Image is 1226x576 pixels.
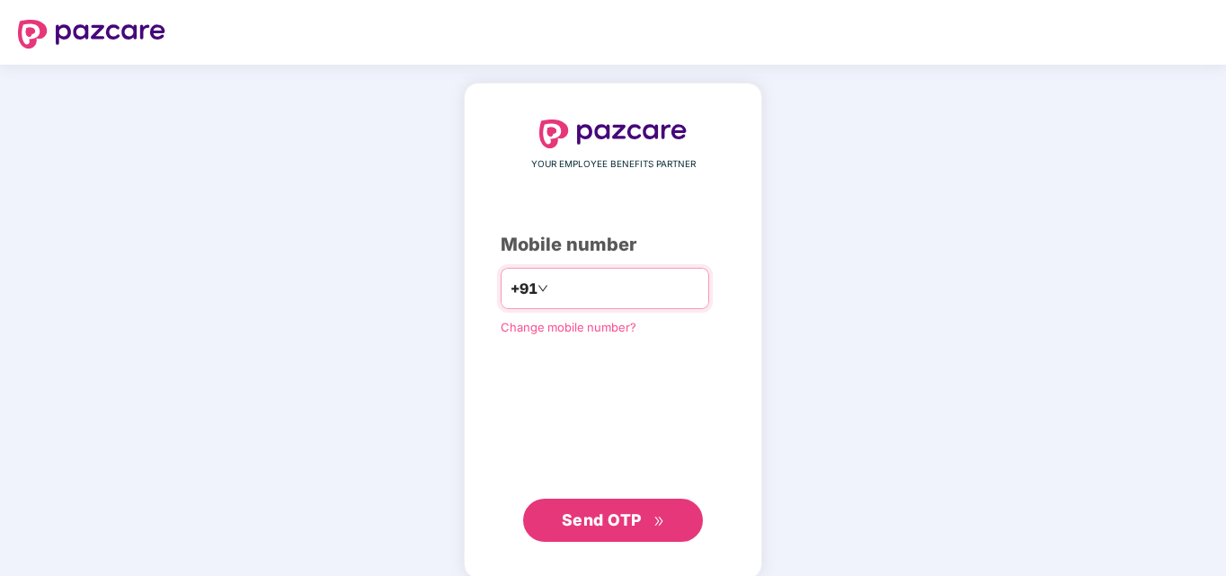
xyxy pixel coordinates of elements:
[653,516,665,527] span: double-right
[531,157,696,172] span: YOUR EMPLOYEE BENEFITS PARTNER
[523,499,703,542] button: Send OTPdouble-right
[539,120,687,148] img: logo
[537,283,548,294] span: down
[501,231,725,259] div: Mobile number
[501,320,636,334] a: Change mobile number?
[511,278,537,300] span: +91
[18,20,165,49] img: logo
[562,510,642,529] span: Send OTP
